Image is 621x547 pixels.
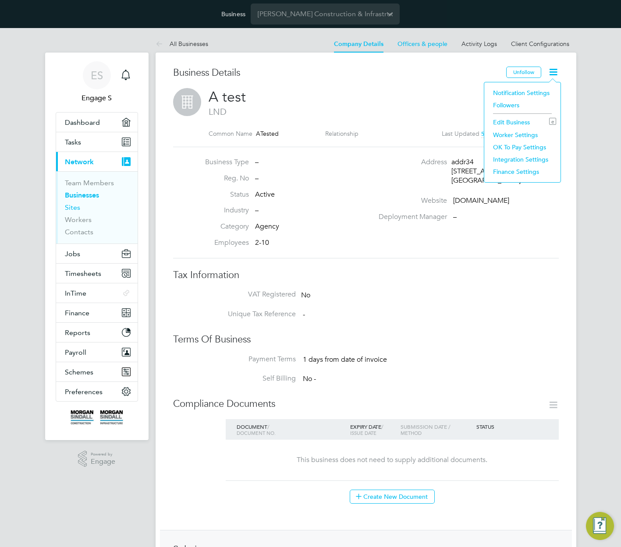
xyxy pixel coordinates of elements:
button: Timesheets [56,264,138,283]
a: Sites [65,203,80,212]
a: Tasks [56,132,138,152]
div: Expiry date [348,419,398,441]
span: / [381,423,383,430]
span: – [453,212,457,221]
label: Business Type [201,158,249,167]
button: Jobs [56,244,138,263]
h3: Terms Of Business [173,333,559,346]
span: No [301,291,310,300]
label: VAT Registered [208,290,296,299]
span: - [303,310,305,319]
button: Finance [56,303,138,322]
span: ATested [256,130,279,138]
span: Finance [65,309,89,317]
span: Timesheets [65,269,101,278]
span: days from [309,355,339,364]
button: Preferences [56,382,138,401]
a: Dashboard [56,113,138,132]
label: Reg. No [201,174,249,183]
span: Tasks [65,138,81,146]
button: Unfollow [506,67,541,78]
li: Notification Settings [489,87,556,99]
span: Engage S [56,93,138,103]
span: Document no. [237,430,276,436]
a: Team Members [65,179,114,187]
li: Integration Settings [489,153,556,166]
a: Go to home page [56,410,138,424]
span: date of invoice [341,355,387,364]
span: InTime [65,289,86,297]
button: Schemes [56,362,138,381]
label: Relationship [325,130,358,138]
span: No - [303,375,316,384]
li: Edit Business [489,116,556,128]
button: Engage Resource Center [586,512,614,540]
span: Dashboard [65,118,100,127]
div: Network [56,171,138,244]
span: Agency [255,222,279,231]
label: Industry [201,206,249,215]
span: Powered by [91,451,115,458]
a: Activity Logs [461,40,497,48]
span: Reports [65,328,90,337]
span: Network [65,158,94,166]
span: Preferences [65,388,103,396]
span: 2-10 [255,238,269,247]
div: This business does not need to supply additional documents. [234,455,550,465]
h3: Business Details [173,67,506,79]
span: [DOMAIN_NAME] [453,196,509,205]
nav: Main navigation [45,53,149,440]
button: InTime [56,283,138,303]
img: morgansindall-logo-retina.png [71,410,123,424]
li: Followers [489,99,556,111]
label: Status [201,190,249,199]
label: Payment Terms [208,355,296,364]
a: Powered byEngage [78,451,115,467]
span: – [255,206,259,215]
li: Worker Settings [489,129,556,141]
i: e [549,118,556,125]
label: Unique Tax Reference [208,310,296,319]
span: ES [91,70,103,81]
div: Submission date / [398,419,474,441]
div: [STREET_ADDRESS][DATE] [451,167,535,176]
h3: Compliance Documents [173,398,559,410]
button: Create New Document [350,490,435,504]
span: Officers & people [397,40,447,48]
div: Document [234,419,348,441]
a: Contacts [65,228,93,236]
label: Self Billing [208,374,296,383]
label: Category [201,222,249,231]
a: All Businesses [156,40,208,48]
a: Businesses [65,191,99,199]
li: OK To Pay Settings [489,141,556,153]
span: LND [209,106,550,117]
button: Reports [56,323,138,342]
h3: Tax Information [173,269,559,282]
button: Payroll [56,342,138,362]
span: Active [255,190,275,199]
div: Status [474,419,550,434]
a: Client Configurations [511,40,569,48]
span: – [255,174,259,183]
span: Jobs [65,250,80,258]
span: / [267,423,270,430]
a: Workers [65,215,92,224]
span: Method [401,430,422,436]
span: – [255,158,259,166]
label: Deployment Manager [373,212,447,222]
span: Engage [91,458,115,466]
div: addr34 [451,158,535,167]
span: Payroll [65,348,86,356]
label: Website [373,196,447,205]
label: Last Updated [442,130,479,138]
label: Common Name [209,130,252,138]
li: Finance Settings [489,166,556,178]
span: A test [209,88,246,106]
label: Employees [201,238,249,247]
label: Business [221,10,245,18]
span: Schemes [65,368,93,376]
div: [GEOGRAPHIC_DATA] [451,176,535,185]
a: ESEngage S [56,61,138,103]
span: 5 minutes ago [481,130,518,138]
